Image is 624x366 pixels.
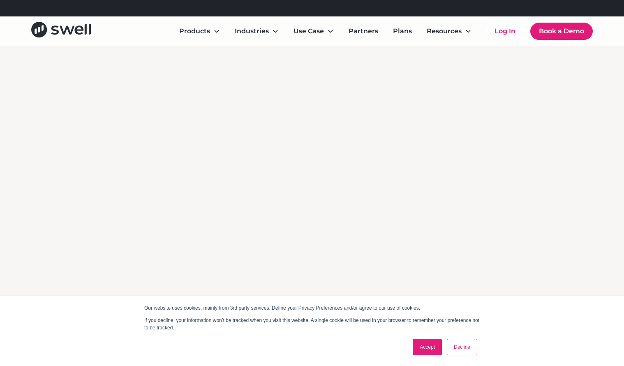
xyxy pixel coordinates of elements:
a: Partners [342,23,385,39]
p: If you decline, your information won’t be tracked when you visit this website. A single cookie wi... [144,317,480,331]
a: Plans [386,23,418,39]
a: Decline [447,339,477,355]
p: Our website uses cookies, mainly from 3rd party services. Define your Privacy Preferences and/or ... [144,304,480,312]
a: home [31,22,91,40]
div: Industries [228,23,285,39]
div: Resources [420,23,478,39]
a: Accept [413,339,442,355]
div: Industries [235,26,269,36]
div: Products [179,26,210,36]
div: Use Case [287,23,340,39]
a: Log In [486,23,524,39]
div: Resources [427,26,462,36]
div: Products [173,23,226,39]
div: Use Case [294,26,324,36]
a: Book a Demo [530,23,593,40]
